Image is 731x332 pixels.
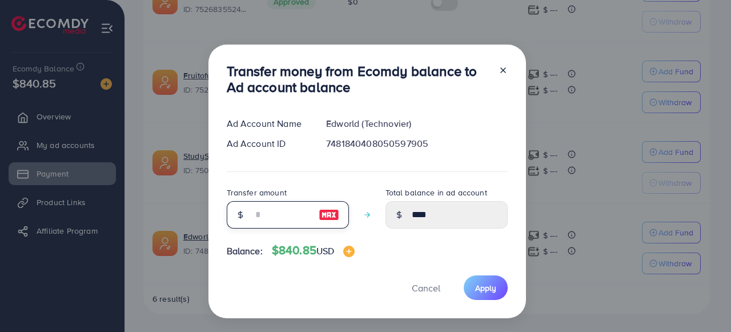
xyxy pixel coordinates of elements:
img: image [343,246,355,257]
h4: $840.85 [272,243,355,258]
label: Total balance in ad account [385,187,487,198]
span: Balance: [227,245,263,258]
div: 7481840408050597905 [317,137,516,150]
img: image [319,208,339,222]
span: USD [316,245,334,257]
button: Cancel [397,275,455,300]
button: Apply [464,275,508,300]
span: Cancel [412,282,440,294]
div: Edworld (Technovier) [317,117,516,130]
div: Ad Account ID [218,137,318,150]
span: Apply [475,282,496,294]
iframe: Chat [682,281,722,323]
h3: Transfer money from Ecomdy balance to Ad account balance [227,63,489,96]
div: Ad Account Name [218,117,318,130]
label: Transfer amount [227,187,287,198]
